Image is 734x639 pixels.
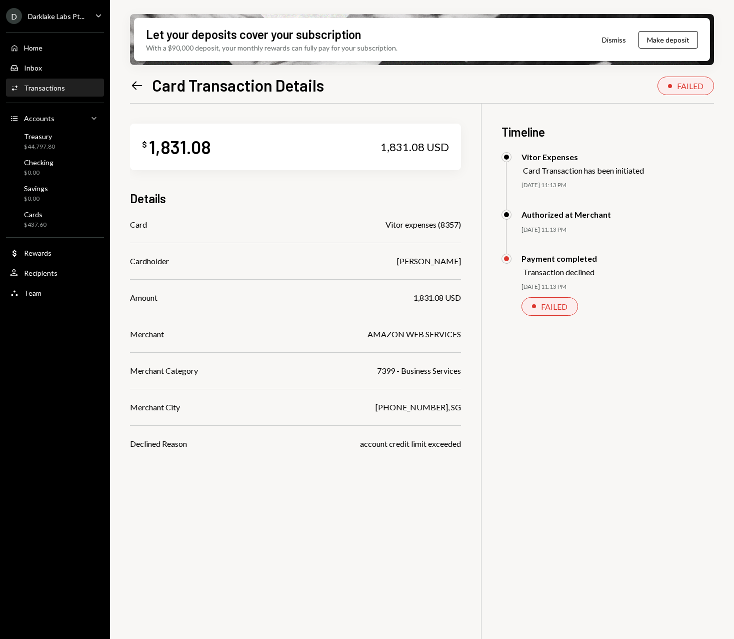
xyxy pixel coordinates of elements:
div: Payment completed [521,254,597,263]
div: [DATE] 11:13 PM [521,181,714,190]
div: Transactions [24,84,65,92]
div: 1,831.08 USD [380,140,449,154]
div: Team [24,289,41,297]
div: Amount [130,292,157,304]
div: Treasury [24,132,55,141]
h3: Details [130,190,166,207]
div: 7399 - Business Services [377,365,461,377]
a: Checking$0.00 [6,155,104,179]
div: [DATE] 11:13 PM [521,226,714,234]
button: Make deposit [638,31,698,49]
a: Cards$437.60 [6,207,104,231]
div: Card Transaction has been initiated [523,166,644,175]
a: Inbox [6,59,104,77]
div: Accounts [24,114,54,123]
div: Checking [24,158,53,167]
a: Treasury$44,797.80 [6,129,104,153]
a: Recipients [6,264,104,282]
div: AMAZON WEB SERVICES [367,328,461,340]
div: Authorized at Merchant [521,210,611,219]
a: Accounts [6,109,104,127]
div: Merchant City [130,401,180,413]
div: $44,797.80 [24,143,55,151]
div: account credit limit exceeded [360,438,461,450]
div: Card [130,219,147,231]
h3: Timeline [501,124,714,140]
div: Savings [24,184,48,193]
div: [DATE] 11:13 PM [521,283,714,291]
div: Inbox [24,64,42,72]
div: FAILED [677,81,703,91]
a: Home [6,39,104,57]
div: $437.60 [24,221,46,229]
div: $ [142,140,147,150]
div: 1,831.08 [149,136,211,158]
div: 1,831.08 USD [413,292,461,304]
a: Savings$0.00 [6,181,104,205]
div: Home [24,44,42,52]
a: Team [6,284,104,302]
h1: Card Transaction Details [152,75,324,95]
div: Vitor Expenses [521,152,644,162]
div: $0.00 [24,169,53,177]
div: [PERSON_NAME] [397,255,461,267]
div: Cards [24,210,46,219]
div: With a $90,000 deposit, your monthly rewards can fully pay for your subscription. [146,43,397,53]
div: Let your deposits cover your subscription [146,26,361,43]
div: $0.00 [24,195,48,203]
div: Declined Reason [130,438,187,450]
div: Vitor expenses (8357) [385,219,461,231]
div: Merchant Category [130,365,198,377]
div: Recipients [24,269,57,277]
div: Merchant [130,328,164,340]
a: Transactions [6,79,104,97]
div: Rewards [24,249,51,257]
a: Rewards [6,244,104,262]
div: Darklake Labs Pt... [28,12,84,21]
button: Dismiss [589,28,638,52]
div: [PHONE_NUMBER], SG [375,401,461,413]
div: Transaction declined [523,267,597,277]
div: D [6,8,22,24]
div: FAILED [541,302,567,311]
div: Cardholder [130,255,169,267]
